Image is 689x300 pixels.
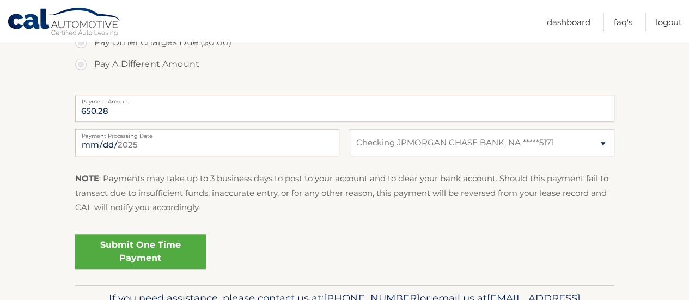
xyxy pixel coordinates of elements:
strong: NOTE [75,173,99,183]
a: FAQ's [614,13,632,31]
label: Pay Other Charges Due ($0.00) [75,32,614,53]
label: Pay A Different Amount [75,53,614,75]
input: Payment Amount [75,95,614,122]
p: : Payments may take up to 3 business days to post to your account and to clear your bank account.... [75,172,614,215]
label: Payment Processing Date [75,129,339,138]
label: Payment Amount [75,95,614,103]
a: Logout [656,13,682,31]
a: Submit One Time Payment [75,234,206,269]
a: Dashboard [547,13,590,31]
input: Payment Date [75,129,339,156]
a: Cal Automotive [7,7,121,39]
